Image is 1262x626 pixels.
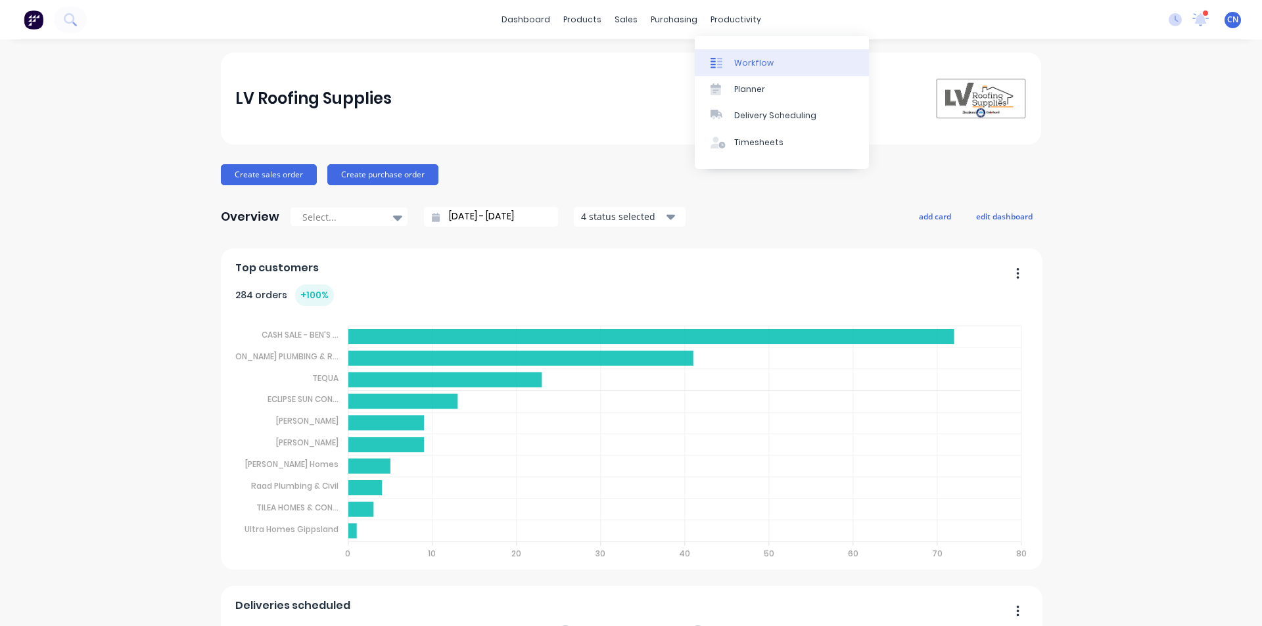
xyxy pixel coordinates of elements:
tspan: 50 [764,548,774,559]
div: Delivery Scheduling [734,110,816,122]
span: Deliveries scheduled [235,598,350,614]
div: sales [608,10,644,30]
div: + 100 % [295,284,334,306]
button: Create purchase order [327,164,438,185]
img: LV Roofing Supplies [935,78,1027,120]
img: Factory [24,10,43,30]
div: Planner [734,83,765,95]
div: Workflow [734,57,774,69]
div: products [557,10,608,30]
tspan: 20 [511,548,521,559]
a: dashboard [495,10,557,30]
tspan: Raad Plumbing & Civil [251,480,339,491]
a: Timesheets [695,129,869,156]
a: Planner [695,76,869,102]
tspan: 10 [428,548,436,559]
tspan: TEQUA [312,372,339,383]
tspan: 60 [848,548,858,559]
button: Create sales order [221,164,317,185]
span: CN [1227,14,1238,26]
tspan: TILEA HOMES & CON... [256,502,339,513]
tspan: ECLIPSE SUN CON... [268,393,339,405]
a: Delivery Scheduling [695,102,869,129]
tspan: [PERSON_NAME] PLUMBING & R... [214,351,339,362]
button: edit dashboard [968,208,1041,225]
span: Top customers [235,260,319,276]
tspan: 30 [596,548,605,559]
div: 284 orders [235,284,334,306]
tspan: [PERSON_NAME] [276,415,339,426]
div: LV Roofing Supplies [235,85,392,112]
tspan: 40 [679,548,690,559]
div: Timesheets [734,137,783,148]
tspan: CASH SALE - BEN'S ... [262,329,339,340]
tspan: 0 [345,548,350,559]
tspan: [PERSON_NAME] Homes [245,458,339,470]
div: productivity [704,10,768,30]
a: Workflow [695,49,869,76]
div: Overview [221,204,279,230]
div: 4 status selected [581,210,664,223]
tspan: 70 [932,548,943,559]
div: purchasing [644,10,704,30]
tspan: [PERSON_NAME] [276,437,339,448]
tspan: Ultra Homes Gippsland [245,524,339,535]
tspan: 80 [1017,548,1027,559]
button: add card [910,208,960,225]
button: 4 status selected [574,207,686,227]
